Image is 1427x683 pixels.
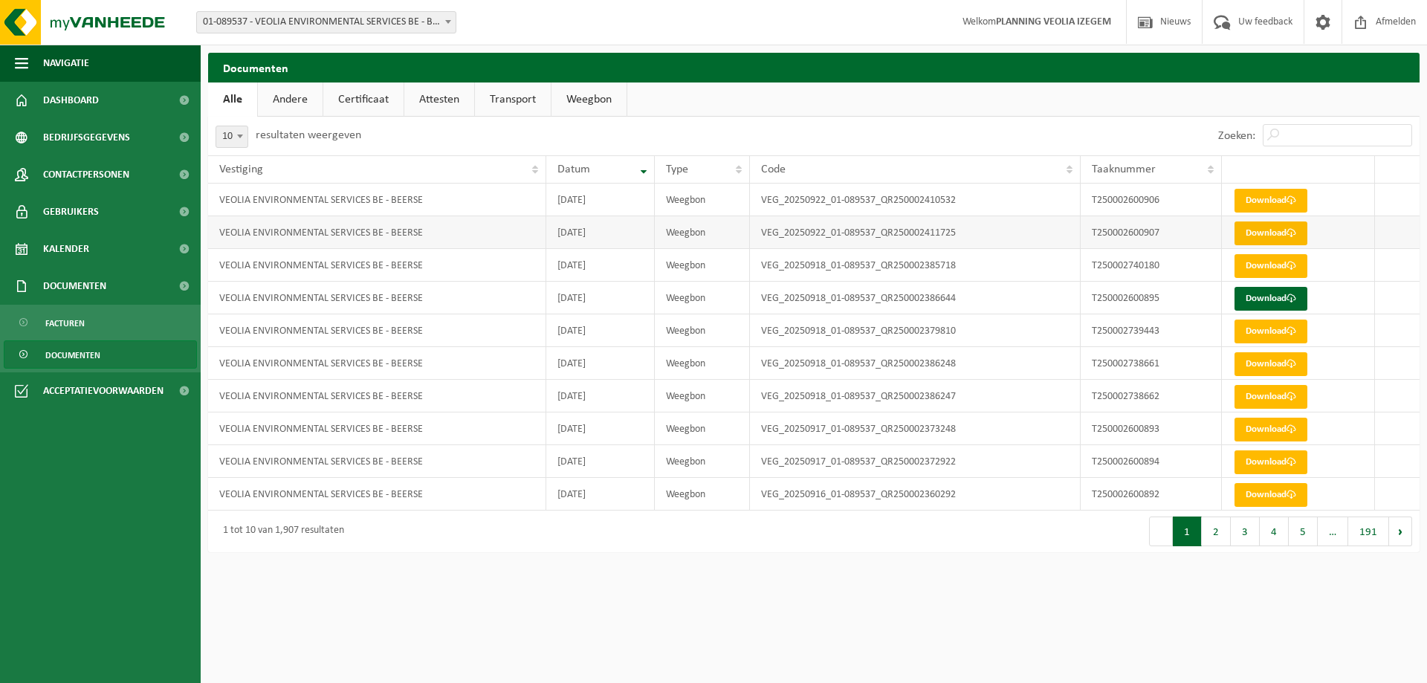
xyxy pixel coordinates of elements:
td: [DATE] [546,216,654,249]
a: Download [1235,287,1307,311]
td: VEOLIA ENVIRONMENTAL SERVICES BE - BEERSE [208,445,546,478]
td: Weegbon [655,412,751,445]
a: Documenten [4,340,197,369]
span: 01-089537 - VEOLIA ENVIRONMENTAL SERVICES BE - BEERSE [197,12,456,33]
a: Download [1235,254,1307,278]
span: … [1318,517,1348,546]
td: Weegbon [655,380,751,412]
td: VEOLIA ENVIRONMENTAL SERVICES BE - BEERSE [208,347,546,380]
td: T250002740180 [1081,249,1222,282]
a: Transport [475,82,551,117]
a: Certificaat [323,82,404,117]
td: T250002738661 [1081,347,1222,380]
span: Kalender [43,230,89,268]
td: VEG_20250916_01-089537_QR250002360292 [750,478,1081,511]
td: VEG_20250918_01-089537_QR250002379810 [750,314,1081,347]
a: Weegbon [551,82,627,117]
td: VEOLIA ENVIRONMENTAL SERVICES BE - BEERSE [208,478,546,511]
td: T250002600894 [1081,445,1222,478]
td: [DATE] [546,478,654,511]
td: VEG_20250918_01-089537_QR250002386248 [750,347,1081,380]
td: VEG_20250922_01-089537_QR250002411725 [750,216,1081,249]
td: VEOLIA ENVIRONMENTAL SERVICES BE - BEERSE [208,412,546,445]
td: VEG_20250917_01-089537_QR250002372922 [750,445,1081,478]
button: 4 [1260,517,1289,546]
a: Download [1235,450,1307,474]
td: VEOLIA ENVIRONMENTAL SERVICES BE - BEERSE [208,184,546,216]
span: Vestiging [219,164,263,175]
td: Weegbon [655,347,751,380]
td: [DATE] [546,184,654,216]
span: Acceptatievoorwaarden [43,372,164,410]
span: 10 [216,126,247,147]
button: 2 [1202,517,1231,546]
td: [DATE] [546,445,654,478]
span: Facturen [45,309,85,337]
button: 3 [1231,517,1260,546]
span: Bedrijfsgegevens [43,119,130,156]
td: [DATE] [546,412,654,445]
td: Weegbon [655,184,751,216]
td: VEG_20250922_01-089537_QR250002410532 [750,184,1081,216]
td: VEOLIA ENVIRONMENTAL SERVICES BE - BEERSE [208,216,546,249]
button: 1 [1173,517,1202,546]
div: 1 tot 10 van 1,907 resultaten [216,518,344,545]
td: Weegbon [655,478,751,511]
td: T250002738662 [1081,380,1222,412]
td: Weegbon [655,249,751,282]
span: 01-089537 - VEOLIA ENVIRONMENTAL SERVICES BE - BEERSE [196,11,456,33]
a: Facturen [4,308,197,337]
label: Zoeken: [1218,130,1255,142]
td: [DATE] [546,347,654,380]
a: Alle [208,82,257,117]
td: [DATE] [546,249,654,282]
td: Weegbon [655,282,751,314]
span: Gebruikers [43,193,99,230]
a: Download [1235,320,1307,343]
span: Taaknummer [1092,164,1156,175]
button: Previous [1149,517,1173,546]
td: VEOLIA ENVIRONMENTAL SERVICES BE - BEERSE [208,249,546,282]
td: VEG_20250917_01-089537_QR250002373248 [750,412,1081,445]
td: VEOLIA ENVIRONMENTAL SERVICES BE - BEERSE [208,282,546,314]
td: [DATE] [546,314,654,347]
a: Andere [258,82,323,117]
td: T250002600895 [1081,282,1222,314]
a: Download [1235,483,1307,507]
td: [DATE] [546,380,654,412]
button: Next [1389,517,1412,546]
td: [DATE] [546,282,654,314]
label: resultaten weergeven [256,129,361,141]
span: 10 [216,126,248,148]
td: T250002600907 [1081,216,1222,249]
strong: PLANNING VEOLIA IZEGEM [996,16,1111,27]
a: Download [1235,189,1307,213]
a: Download [1235,352,1307,376]
td: T250002739443 [1081,314,1222,347]
button: 191 [1348,517,1389,546]
a: Download [1235,418,1307,441]
span: Documenten [45,341,100,369]
span: Contactpersonen [43,156,129,193]
td: T250002600892 [1081,478,1222,511]
td: T250002600906 [1081,184,1222,216]
span: Dashboard [43,82,99,119]
a: Download [1235,385,1307,409]
span: Type [666,164,688,175]
td: T250002600893 [1081,412,1222,445]
span: Datum [557,164,590,175]
td: VEG_20250918_01-089537_QR250002385718 [750,249,1081,282]
td: VEOLIA ENVIRONMENTAL SERVICES BE - BEERSE [208,314,546,347]
span: Documenten [43,268,106,305]
span: Navigatie [43,45,89,82]
a: Download [1235,221,1307,245]
td: VEG_20250918_01-089537_QR250002386644 [750,282,1081,314]
td: Weegbon [655,216,751,249]
td: VEG_20250918_01-089537_QR250002386247 [750,380,1081,412]
h2: Documenten [208,53,1420,82]
td: VEOLIA ENVIRONMENTAL SERVICES BE - BEERSE [208,380,546,412]
td: Weegbon [655,314,751,347]
button: 5 [1289,517,1318,546]
span: Code [761,164,786,175]
td: Weegbon [655,445,751,478]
